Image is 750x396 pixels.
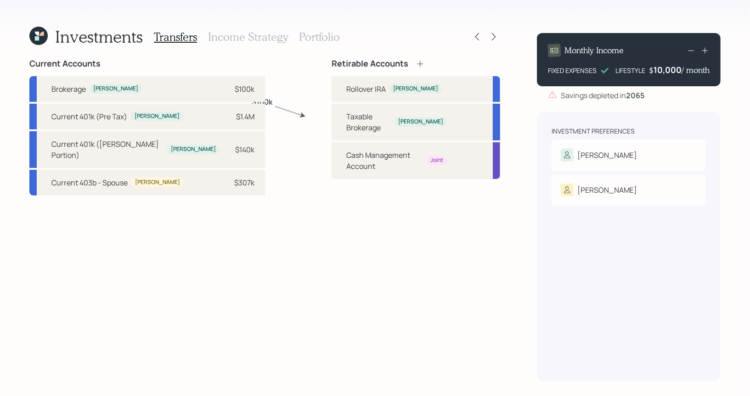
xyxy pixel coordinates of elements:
[649,65,654,75] h4: $
[564,45,624,56] h4: Monthly Income
[626,90,644,100] b: 2065
[398,118,443,126] div: [PERSON_NAME]
[577,184,637,195] div: [PERSON_NAME]
[393,85,438,93] div: [PERSON_NAME]
[332,59,408,69] h4: Retirable Accounts
[51,84,86,95] div: Brokerage
[552,127,635,136] div: Investment Preferences
[135,178,180,186] div: [PERSON_NAME]
[236,111,254,122] div: $1.4M
[51,111,127,122] div: Current 401k (Pre Tax)
[346,111,391,133] div: Taxable Brokerage
[346,150,423,172] div: Cash Management Account
[135,112,180,120] div: [PERSON_NAME]
[235,84,254,95] div: $100k
[93,85,138,93] div: [PERSON_NAME]
[51,139,164,161] div: Current 401k ([PERSON_NAME] Portion)
[234,177,254,188] div: $307k
[346,84,386,95] div: Rollover IRA
[51,177,128,188] div: Current 403b - Spouse
[682,65,710,75] h4: / month
[654,64,682,75] div: 10,000
[577,150,637,161] div: [PERSON_NAME]
[235,144,254,155] div: $140k
[171,145,216,153] div: [PERSON_NAME]
[548,66,597,75] div: FIXED EXPENSES
[615,66,645,75] div: LIFESTYLE
[430,156,443,164] div: Joint
[29,59,101,69] h4: Current Accounts
[561,90,644,101] div: Savings depleted in
[154,30,197,44] h3: Transfers
[55,27,143,46] h1: Investments
[299,30,340,44] h3: Portfolio
[208,30,288,44] h3: Income Strategy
